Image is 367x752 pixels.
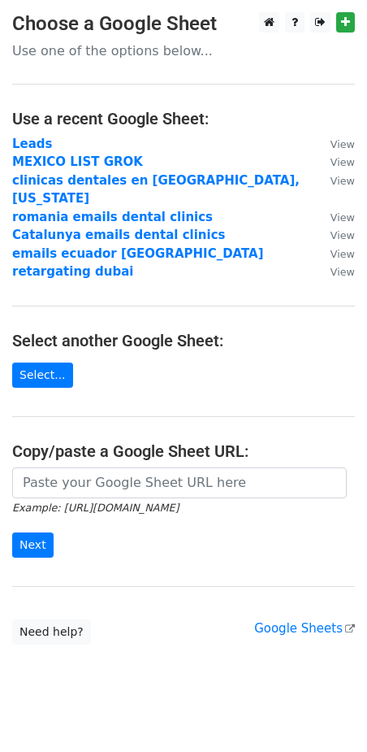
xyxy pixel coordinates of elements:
[314,210,355,224] a: View
[330,156,355,168] small: View
[314,264,355,279] a: View
[12,467,347,498] input: Paste your Google Sheet URL here
[12,363,73,388] a: Select...
[314,246,355,261] a: View
[314,137,355,151] a: View
[12,532,54,558] input: Next
[330,138,355,150] small: View
[12,331,355,350] h4: Select another Google Sheet:
[314,154,355,169] a: View
[12,137,53,151] a: Leads
[330,248,355,260] small: View
[314,173,355,188] a: View
[12,210,213,224] a: romania emails dental clinics
[12,502,179,514] small: Example: [URL][DOMAIN_NAME]
[12,264,134,279] a: retargating dubai
[12,619,91,645] a: Need help?
[254,621,355,636] a: Google Sheets
[12,228,225,242] a: Catalunya emails dental clinics
[12,42,355,59] p: Use one of the options below...
[330,211,355,224] small: View
[330,229,355,241] small: View
[330,266,355,278] small: View
[12,154,143,169] a: MEXICO LIST GROK
[12,173,300,206] a: clinicas dentales en [GEOGRAPHIC_DATA], [US_STATE]
[330,175,355,187] small: View
[12,12,355,36] h3: Choose a Google Sheet
[12,441,355,461] h4: Copy/paste a Google Sheet URL:
[12,109,355,128] h4: Use a recent Google Sheet:
[12,246,264,261] a: emails ecuador [GEOGRAPHIC_DATA]
[314,228,355,242] a: View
